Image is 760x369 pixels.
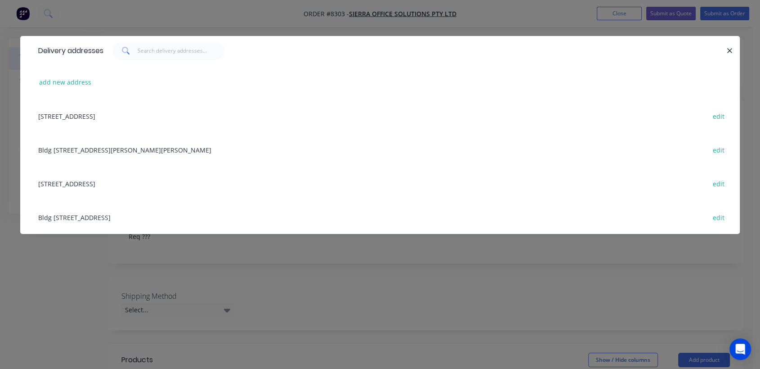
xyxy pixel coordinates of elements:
[708,110,729,122] button: edit
[708,211,729,223] button: edit
[34,200,726,234] div: Bldg [STREET_ADDRESS]
[34,36,103,65] div: Delivery addresses
[34,133,726,166] div: Bldg [STREET_ADDRESS][PERSON_NAME][PERSON_NAME]
[138,42,225,60] input: Search delivery addresses...
[708,144,729,156] button: edit
[35,76,96,88] button: add new address
[729,338,751,360] div: Open Intercom Messenger
[34,99,726,133] div: [STREET_ADDRESS]
[34,166,726,200] div: [STREET_ADDRESS]
[708,177,729,189] button: edit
